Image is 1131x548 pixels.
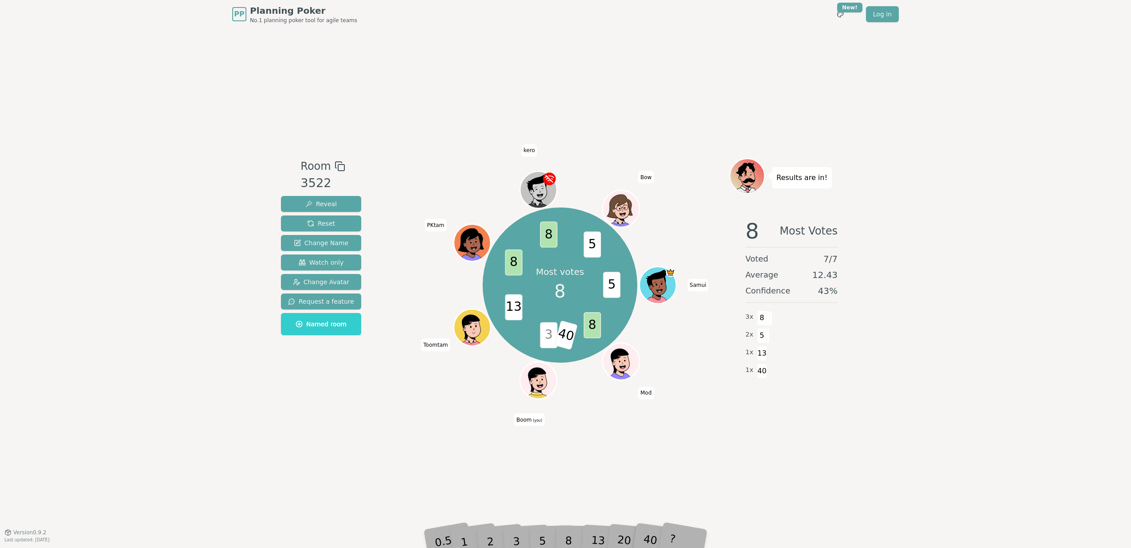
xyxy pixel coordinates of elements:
span: Named room [296,320,347,329]
span: 2 x [745,330,753,340]
a: PPPlanning PokerNo.1 planning poker tool for agile teams [232,4,357,24]
span: Click to change your name [521,144,537,157]
span: Confidence [745,285,790,297]
span: Watch only [299,258,344,267]
span: 1 x [745,365,753,375]
span: No.1 planning poker tool for agile teams [250,17,357,24]
div: 3522 [300,174,345,192]
button: Named room [281,313,361,335]
p: Most votes [536,266,584,278]
button: Change Name [281,235,361,251]
span: 12.43 [812,269,838,281]
span: (you) [532,418,542,422]
span: Request a feature [288,297,354,306]
span: Click to change your name [425,219,447,231]
button: Request a feature [281,294,361,309]
span: 8 [757,310,767,325]
span: 43 % [818,285,838,297]
span: 8 [584,313,601,339]
span: Room [300,158,331,174]
button: Reveal [281,196,361,212]
span: 7 / 7 [823,253,838,265]
span: Most Votes [780,220,838,242]
span: Click to change your name [514,413,544,426]
span: Version 0.9.2 [13,529,47,536]
span: Last updated: [DATE] [4,537,50,542]
span: 5 [757,328,767,343]
span: Change Avatar [293,278,350,286]
a: Log in [866,6,899,22]
span: Click to change your name [638,171,654,183]
span: Planning Poker [250,4,357,17]
span: 3 [540,322,557,348]
button: New! [832,6,848,22]
span: PP [234,9,244,20]
span: Click to change your name [421,339,450,351]
span: Click to change your name [687,279,709,291]
span: Samui is the host [666,268,675,277]
span: Reset [307,219,335,228]
span: 5 [603,272,620,298]
span: 40 [554,321,577,350]
span: 5 [584,232,601,258]
button: Reset [281,215,361,231]
div: New! [837,3,862,12]
span: 13 [505,294,522,321]
span: 8 [540,222,557,248]
span: 8 [505,250,522,276]
button: Change Avatar [281,274,361,290]
span: Click to change your name [638,387,654,399]
span: Change Name [294,239,348,247]
span: 40 [757,364,767,379]
span: 3 x [745,312,753,322]
button: Watch only [281,254,361,270]
span: 13 [757,346,767,361]
span: 8 [554,278,565,305]
button: Version0.9.2 [4,529,47,536]
span: Reveal [305,200,337,208]
span: Average [745,269,778,281]
span: 1 x [745,348,753,357]
button: Click to change your avatar [521,363,555,398]
p: Results are in! [776,172,827,184]
span: Voted [745,253,768,265]
span: 8 [745,220,759,242]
